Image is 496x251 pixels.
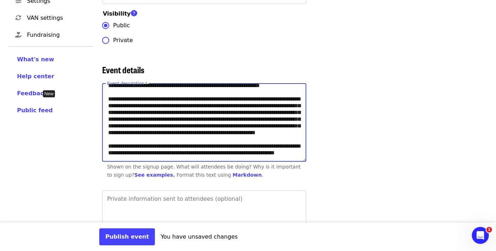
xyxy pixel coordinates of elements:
[27,31,88,39] span: Fundraising
[17,56,54,63] span: What's new
[113,36,133,45] span: Private
[17,107,53,114] span: Public feed
[177,172,263,178] div: Format this text using .
[102,84,306,161] textarea: Event description
[107,81,147,86] label: Event description
[27,14,88,22] span: VAN settings
[131,10,137,17] i: question-circle icon
[134,172,175,178] a: See examples.
[9,10,94,27] a: VAN settings
[43,90,55,97] div: Tooltip anchor
[102,63,144,76] span: Event details
[17,106,85,115] a: Public feed
[17,89,48,98] button: Feedback
[17,73,54,80] span: Help center
[472,227,489,244] iframe: Intercom live chat
[486,227,492,233] span: 1
[113,21,130,30] span: Public
[161,233,238,240] span: You have unsaved changes
[107,163,301,179] div: Shown on the signup page. What will attendees be doing? Why is it important to sign up?
[17,72,85,81] a: Help center
[9,27,94,44] a: Fundraising
[16,15,21,21] i: sync icon
[99,228,155,245] button: Publish event
[233,172,262,178] a: Markdown
[103,10,141,17] span: Visibility
[17,55,85,64] a: What's new
[15,32,22,38] i: hand-holding-heart icon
